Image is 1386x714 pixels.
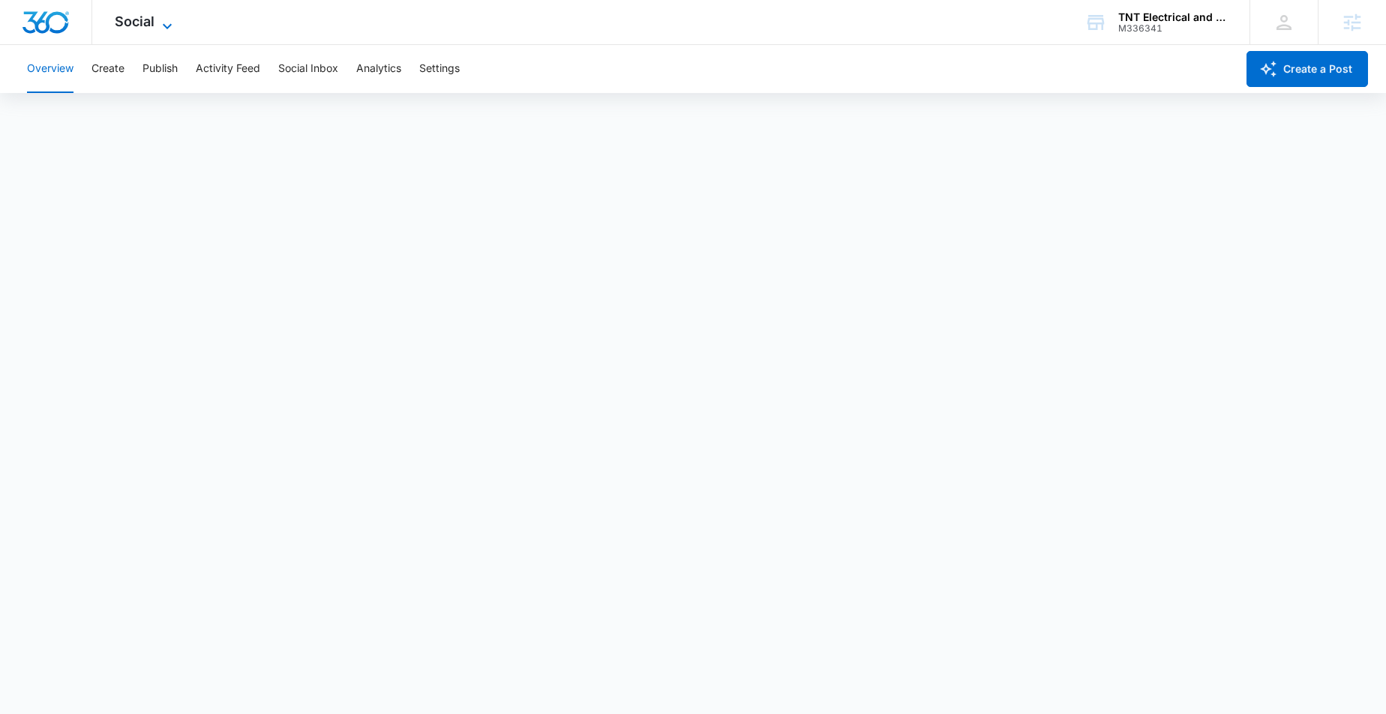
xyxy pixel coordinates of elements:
button: Overview [27,45,73,93]
div: Domain Overview [57,88,134,98]
img: website_grey.svg [24,39,36,51]
button: Create a Post [1246,51,1368,87]
div: Keywords by Traffic [166,88,253,98]
button: Publish [142,45,178,93]
div: v 4.0.25 [42,24,73,36]
button: Create [91,45,124,93]
button: Social Inbox [278,45,338,93]
div: Domain: [DOMAIN_NAME] [39,39,165,51]
div: account name [1118,11,1228,23]
button: Analytics [356,45,401,93]
button: Settings [419,45,460,93]
img: tab_keywords_by_traffic_grey.svg [149,87,161,99]
div: account id [1118,23,1228,34]
img: tab_domain_overview_orange.svg [40,87,52,99]
span: Social [115,13,154,29]
img: logo_orange.svg [24,24,36,36]
button: Activity Feed [196,45,260,93]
